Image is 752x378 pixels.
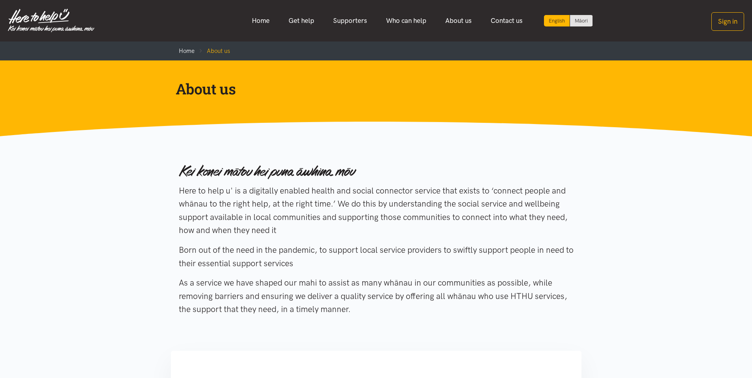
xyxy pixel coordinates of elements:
a: Get help [279,12,324,29]
p: Here to help u' is a digitally enabled health and social connector service that exists to ‘connec... [179,184,574,237]
a: Who can help [377,12,436,29]
h1: About us [176,79,564,98]
a: Home [179,47,195,55]
a: Contact us [481,12,532,29]
a: Home [242,12,279,29]
a: About us [436,12,481,29]
p: Born out of the need in the pandemic, to support local service providers to swiftly support peopl... [179,243,574,270]
a: Supporters [324,12,377,29]
div: Current language [544,15,570,26]
p: As a service we have shaped our mahi to assist as many whānau in our communities as possible, whi... [179,276,574,316]
button: Sign in [711,12,744,31]
img: Home [8,9,94,32]
div: Language toggle [544,15,593,26]
li: About us [195,46,230,56]
a: Switch to Te Reo Māori [570,15,593,26]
